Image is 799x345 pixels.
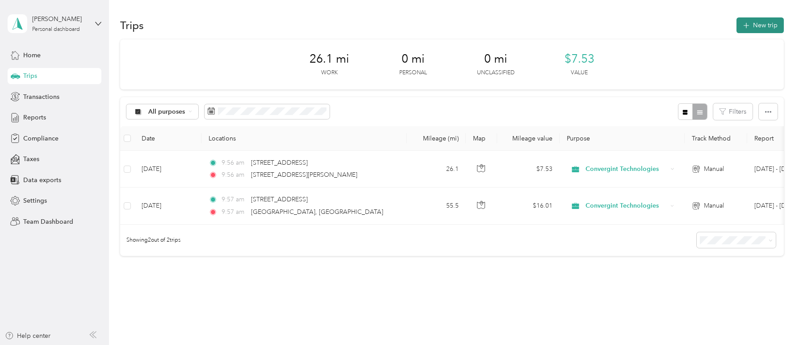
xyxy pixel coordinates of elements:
[251,208,383,216] span: [GEOGRAPHIC_DATA], [GEOGRAPHIC_DATA]
[251,171,357,179] span: [STREET_ADDRESS][PERSON_NAME]
[399,69,427,77] p: Personal
[148,109,185,115] span: All purposes
[310,52,349,66] span: 26.1 mi
[23,51,41,60] span: Home
[222,158,247,168] span: 9:56 am
[23,154,39,164] span: Taxes
[749,295,799,345] iframe: Everlance-gr Chat Button Frame
[497,151,560,187] td: $7.53
[407,187,466,224] td: 55.5
[407,151,466,187] td: 26.1
[32,14,88,24] div: [PERSON_NAME]
[23,134,59,143] span: Compliance
[23,196,47,205] span: Settings
[23,175,61,185] span: Data exports
[586,201,667,211] span: Convergint Technologies
[23,71,37,81] span: Trips
[251,196,308,203] span: [STREET_ADDRESS]
[685,126,747,151] th: Track Method
[120,21,144,30] h1: Trips
[23,92,59,102] span: Transactions
[23,217,73,226] span: Team Dashboard
[120,236,180,244] span: Showing 2 out of 2 trips
[5,331,50,341] button: Help center
[134,187,201,224] td: [DATE]
[571,69,588,77] p: Value
[565,52,594,66] span: $7.53
[222,207,247,217] span: 9:57 am
[736,17,784,33] button: New trip
[23,113,46,122] span: Reports
[251,159,308,166] span: [STREET_ADDRESS]
[402,52,425,66] span: 0 mi
[586,164,667,174] span: Convergint Technologies
[222,195,247,204] span: 9:57 am
[704,201,724,211] span: Manual
[466,126,497,151] th: Map
[222,170,247,180] span: 9:56 am
[477,69,515,77] p: Unclassified
[134,151,201,187] td: [DATE]
[321,69,338,77] p: Work
[704,164,724,174] span: Manual
[497,187,560,224] td: $16.01
[560,126,685,151] th: Purpose
[32,27,80,32] div: Personal dashboard
[713,103,753,120] button: Filters
[497,126,560,151] th: Mileage value
[201,126,407,151] th: Locations
[407,126,466,151] th: Mileage (mi)
[134,126,201,151] th: Date
[484,52,507,66] span: 0 mi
